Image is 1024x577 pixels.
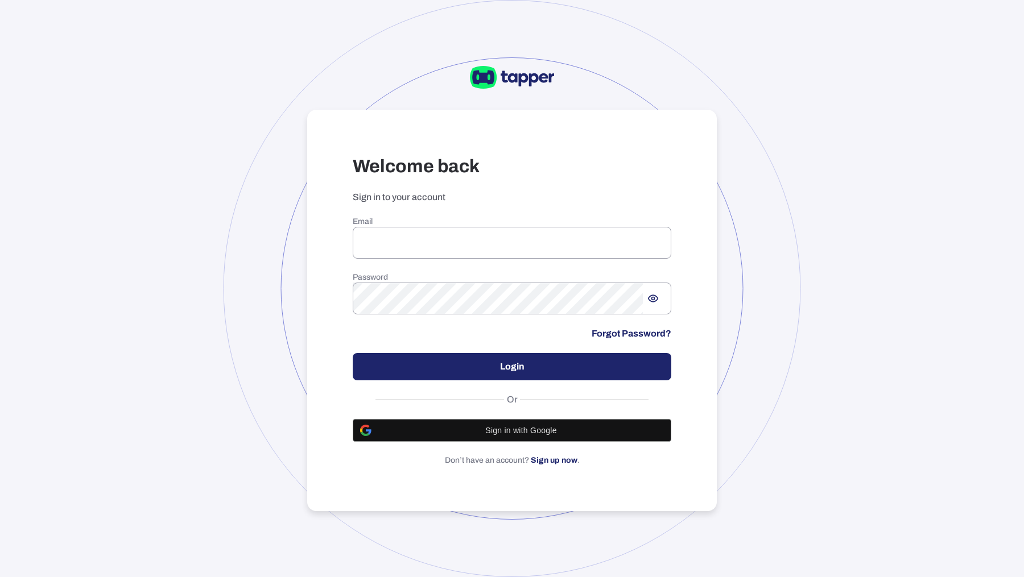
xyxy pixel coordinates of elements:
[353,455,671,466] p: Don’t have an account? .
[592,328,671,339] a: Forgot Password?
[643,288,663,309] button: Show password
[353,155,671,178] h3: Welcome back
[353,419,671,442] button: Sign in with Google
[353,217,671,227] h6: Email
[504,394,521,405] span: Or
[353,353,671,380] button: Login
[378,426,664,435] span: Sign in with Google
[531,456,577,464] a: Sign up now
[353,192,671,203] p: Sign in to your account
[353,272,671,283] h6: Password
